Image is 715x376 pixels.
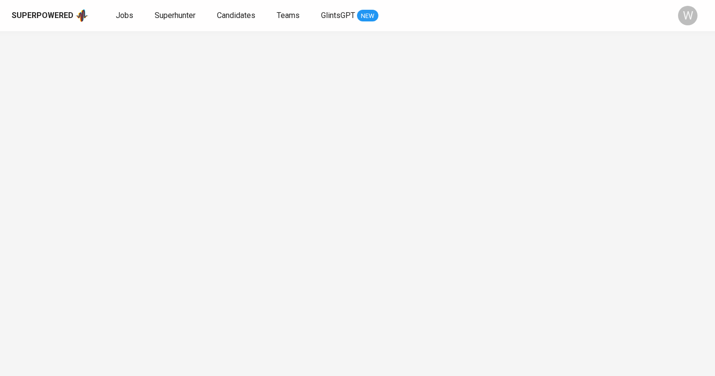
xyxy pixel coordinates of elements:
[12,8,89,23] a: Superpoweredapp logo
[217,11,255,20] span: Candidates
[12,10,73,21] div: Superpowered
[155,10,197,22] a: Superhunter
[217,10,257,22] a: Candidates
[116,10,135,22] a: Jobs
[277,10,302,22] a: Teams
[155,11,196,20] span: Superhunter
[75,8,89,23] img: app logo
[357,11,378,21] span: NEW
[116,11,133,20] span: Jobs
[321,11,355,20] span: GlintsGPT
[678,6,697,25] div: W
[277,11,300,20] span: Teams
[321,10,378,22] a: GlintsGPT NEW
